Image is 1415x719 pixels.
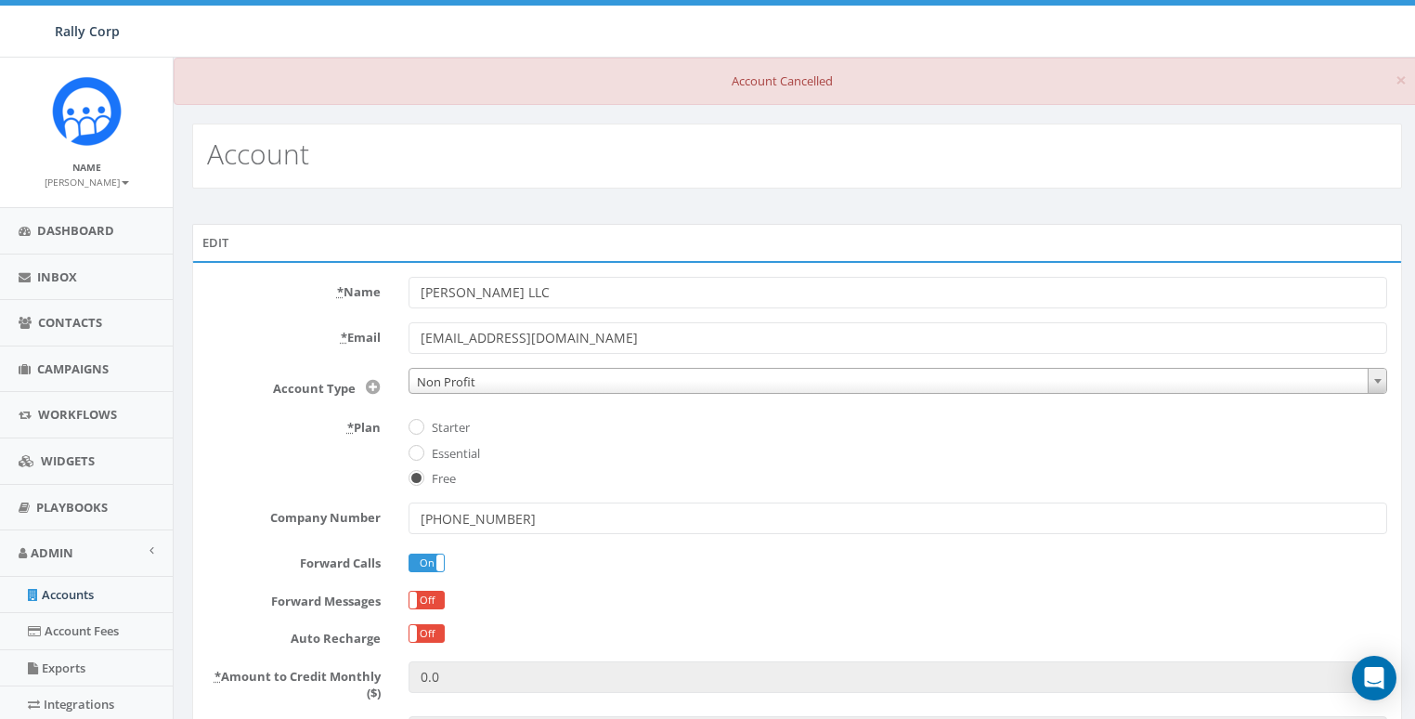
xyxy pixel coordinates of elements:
[37,268,77,285] span: Inbox
[409,554,445,572] div: OnOff
[55,22,120,40] span: Rally Corp
[427,419,470,438] label: Starter
[409,624,445,643] div: OnOff
[1396,71,1407,90] button: Close
[193,586,395,610] label: Forward Messages
[37,222,114,239] span: Dashboard
[41,452,95,469] span: Widgets
[193,503,395,527] label: Company Number
[38,406,117,423] span: Workflows
[409,625,444,642] label: Off
[193,661,395,702] label: Amount to Credit Monthly ($)
[214,668,221,685] abbr: required
[409,369,1387,395] span: Non Profit
[409,368,1388,394] span: Non Profit
[1396,67,1407,93] span: ×
[45,173,129,190] a: [PERSON_NAME]
[36,499,108,516] span: Playbooks
[356,380,381,397] span: Add Account Type
[193,623,395,647] label: Auto Recharge
[347,419,354,436] abbr: required
[192,224,1402,261] div: Edit
[31,544,73,561] span: Admin
[273,380,356,397] span: Account Type
[409,503,1387,534] input: +1 222 3334455
[193,277,395,301] label: Name
[52,76,122,146] img: Icon_1.png
[38,314,102,331] span: Contacts
[207,138,309,169] h2: Account
[193,412,395,437] label: Plan
[409,592,444,608] label: Off
[72,161,101,174] small: Name
[337,283,344,300] abbr: required
[427,470,456,489] label: Free
[409,555,444,571] label: On
[427,445,480,464] label: Essential
[341,329,347,346] abbr: required
[45,176,129,189] small: [PERSON_NAME]
[193,548,395,572] label: Forward Calls
[37,360,109,377] span: Campaigns
[193,322,395,346] label: Email
[409,591,445,609] div: OnOff
[1352,656,1396,700] div: Open Intercom Messenger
